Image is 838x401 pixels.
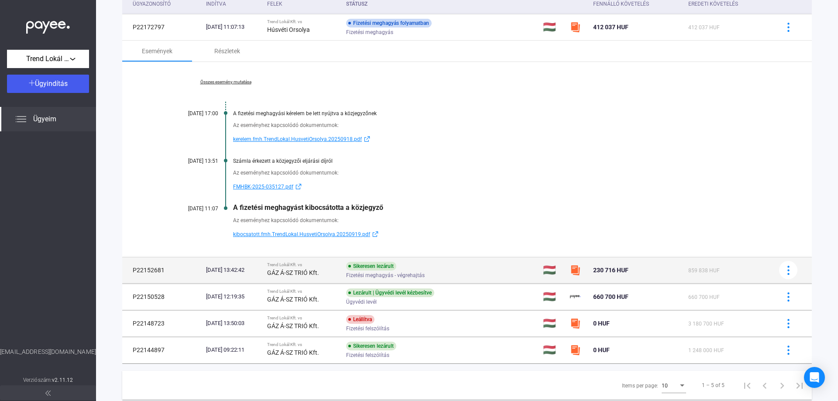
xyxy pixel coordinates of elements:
[267,26,310,33] strong: Húsvéti Orsolya
[784,266,793,275] img: more-blue
[784,319,793,328] img: more-blue
[233,158,768,164] div: Számla érkezett a közjegyzői eljárási díjról
[233,121,768,130] div: Az eseményhez kapcsolódó dokumentumok:
[7,75,89,93] button: Ügyindítás
[45,391,51,396] img: arrow-double-left-grey.svg
[142,46,172,56] div: Események
[267,289,339,294] div: Trend Lokál Kft. vs
[773,377,791,394] button: Next page
[267,322,319,329] strong: GÁZ Á-SZ TRIÓ Kft.
[346,350,389,360] span: Fizetési felszólítás
[370,231,381,237] img: external-link-blue
[346,315,374,324] div: Leállítva
[779,288,797,306] button: more-blue
[35,79,68,88] span: Ügyindítás
[233,216,768,225] div: Az eseményhez kapcsolódó dokumentumok:
[346,19,432,27] div: Fizetési meghagyás folyamatban
[570,22,580,32] img: szamlazzhu-mini
[267,296,319,303] strong: GÁZ Á-SZ TRIÓ Kft.
[570,318,580,329] img: szamlazzhu-mini
[26,16,70,34] img: white-payee-white-dot.svg
[346,262,396,271] div: Sikeresen lezárult
[166,79,285,85] a: Összes esemény mutatása
[784,23,793,32] img: more-blue
[662,380,686,391] mat-select: Items per page:
[214,46,240,56] div: Részletek
[593,293,628,300] span: 660 700 HUF
[362,136,372,142] img: external-link-blue
[233,134,362,144] span: kerelem.fmh.TrendLokal.HusvetiOrsolya.20250918.pdf
[622,380,658,391] div: Items per page:
[779,261,797,279] button: more-blue
[784,292,793,302] img: more-blue
[166,158,218,164] div: [DATE] 13:51
[293,183,304,190] img: external-link-blue
[206,319,260,328] div: [DATE] 13:50:03
[346,288,434,297] div: Lezárult | Ügyvédi levél kézbesítve
[791,377,808,394] button: Last page
[122,14,203,40] td: P22172797
[346,342,396,350] div: Sikeresen lezárult
[233,182,768,192] a: FMHBK-2025-035127.pdfexternal-link-blue
[233,203,768,212] div: A fizetési meghagyást kibocsátotta a közjegyző
[539,14,567,40] td: 🇭🇺
[738,377,756,394] button: First page
[26,54,70,64] span: Trend Lokál Kft.
[688,321,724,327] span: 3 180 700 HUF
[688,294,720,300] span: 660 700 HUF
[233,229,768,240] a: kibocsatott.fmh.TrendLokal.HusvetiOrsolya.20250919.pdfexternal-link-blue
[688,267,720,274] span: 859 838 HUF
[779,18,797,36] button: more-blue
[233,229,370,240] span: kibocsatott.fmh.TrendLokal.HusvetiOrsolya.20250919.pdf
[233,168,768,177] div: Az eseményhez kapcsolódó dokumentumok:
[779,341,797,359] button: more-blue
[593,320,610,327] span: 0 HUF
[267,19,339,24] div: Trend Lokál Kft. vs
[539,310,567,336] td: 🇭🇺
[52,377,73,383] strong: v2.11.12
[122,337,203,363] td: P22144897
[122,310,203,336] td: P22148723
[346,297,377,307] span: Ügyvédi levél
[570,345,580,355] img: szamlazzhu-mini
[233,110,768,117] div: A fizetési meghagyási kérelem be lett nyújtva a közjegyzőnek
[539,284,567,310] td: 🇭🇺
[784,346,793,355] img: more-blue
[539,257,567,283] td: 🇭🇺
[267,262,339,267] div: Trend Lokál Kft. vs
[688,347,724,353] span: 1 248 000 HUF
[702,380,725,391] div: 1 – 5 of 5
[267,342,339,347] div: Trend Lokál Kft. vs
[570,265,580,275] img: szamlazzhu-mini
[122,284,203,310] td: P22150528
[206,346,260,354] div: [DATE] 09:22:11
[804,367,825,388] div: Open Intercom Messenger
[206,266,260,274] div: [DATE] 13:42:42
[29,80,35,86] img: plus-white.svg
[267,269,319,276] strong: GÁZ Á-SZ TRIÓ Kft.
[688,24,720,31] span: 412 037 HUF
[33,114,56,124] span: Ügyeim
[346,27,393,38] span: Fizetési meghagyás
[593,346,610,353] span: 0 HUF
[662,383,668,389] span: 10
[539,337,567,363] td: 🇭🇺
[756,377,773,394] button: Previous page
[206,292,260,301] div: [DATE] 12:19:35
[16,114,26,124] img: list.svg
[570,291,580,302] img: payee-logo
[7,50,89,68] button: Trend Lokál Kft.
[267,315,339,321] div: Trend Lokál Kft. vs
[166,206,218,212] div: [DATE] 11:07
[593,24,628,31] span: 412 037 HUF
[122,257,203,283] td: P22152681
[166,110,218,117] div: [DATE] 17:00
[206,23,260,31] div: [DATE] 11:07:13
[233,182,293,192] span: FMHBK-2025-035127.pdf
[346,270,425,281] span: Fizetési meghagyás - végrehajtás
[346,323,389,334] span: Fizetési felszólítás
[593,267,628,274] span: 230 716 HUF
[779,314,797,332] button: more-blue
[233,134,768,144] a: kerelem.fmh.TrendLokal.HusvetiOrsolya.20250918.pdfexternal-link-blue
[267,349,319,356] strong: GÁZ Á-SZ TRIÓ Kft.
